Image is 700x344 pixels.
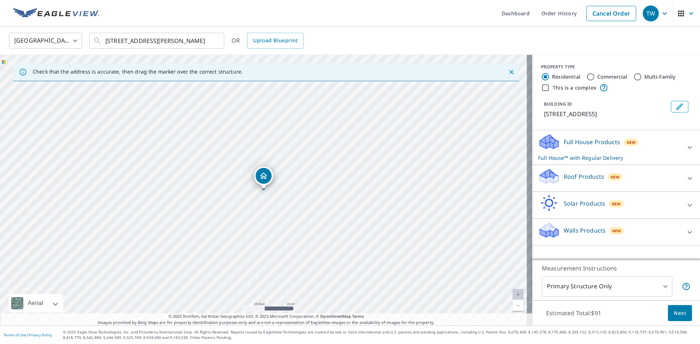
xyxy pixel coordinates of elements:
[168,313,364,320] span: © 2025 TomTom, Earthstar Geographics SIO, © 2025 Microsoft Corporation, ©
[26,294,45,312] div: Aerial
[597,73,627,80] label: Commercial
[513,289,524,300] a: Current Level 20, Zoom In Disabled
[507,67,516,77] button: Close
[671,101,688,112] button: Edit building 1
[611,174,620,180] span: New
[586,6,636,21] a: Cancel Order
[513,300,524,311] a: Current Level 20, Zoom Out
[247,33,303,49] a: Upload Blueprint
[564,199,605,208] p: Solar Products
[28,332,52,337] a: Privacy Policy
[9,294,63,312] div: Aerial
[538,195,694,216] div: Solar ProductsNew
[544,110,668,118] p: [STREET_ADDRESS]
[643,5,659,21] div: TW
[627,139,636,145] span: New
[542,264,691,273] p: Measurement Instructions
[612,201,621,207] span: New
[9,31,82,51] div: [GEOGRAPHIC_DATA]
[668,305,692,321] button: Next
[612,228,621,234] span: New
[542,276,672,297] div: Primary Structure Only
[253,36,297,45] span: Upload Blueprint
[538,133,694,162] div: Full House ProductsNewFull House™ with Regular Delivery
[540,305,607,321] p: Estimated Total: $91
[232,33,304,49] div: OR
[33,68,243,75] p: Check that the address is accurate, then drag the marker over the correct structure.
[564,138,620,146] p: Full House Products
[682,282,691,291] span: Your report will include only the primary structure on the property. For example, a detached gara...
[254,166,273,189] div: Dropped pin, building 1, Residential property, 2509 Two Oaks Dr Charleston, SC 29414
[644,73,676,80] label: Multi-Family
[13,8,99,19] img: EV Logo
[674,309,686,318] span: Next
[553,84,596,91] label: This is a complex
[4,333,52,337] p: |
[552,73,580,80] label: Residential
[4,332,26,337] a: Terms of Use
[544,101,572,107] p: BUILDING ID
[352,313,364,319] a: Terms
[105,31,209,51] input: Search by address or latitude-longitude
[63,329,696,340] p: © 2025 Eagle View Technologies, Inc. and Pictometry International Corp. All Rights Reserved. Repo...
[564,172,604,181] p: Roof Products
[564,226,606,235] p: Walls Products
[538,222,694,242] div: Walls ProductsNew
[538,168,694,189] div: Roof ProductsNew
[320,313,351,319] a: OpenStreetMap
[541,64,691,70] div: PROPERTY TYPE
[538,154,681,162] p: Full House™ with Regular Delivery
